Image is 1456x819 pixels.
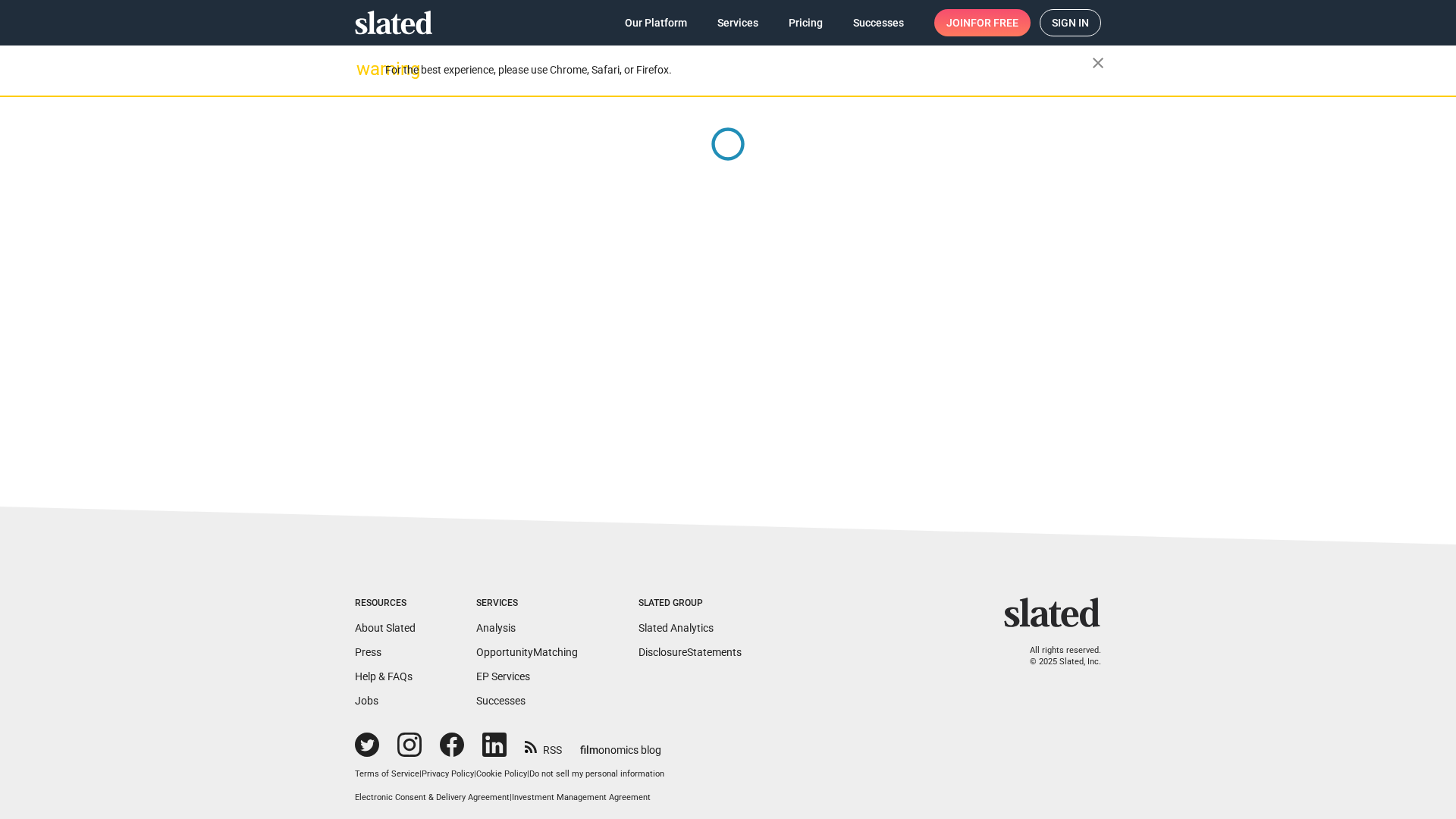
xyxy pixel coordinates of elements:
[419,769,422,779] span: |
[355,769,419,779] a: Terms of Service
[355,622,416,634] a: About Slated
[639,598,742,610] div: Slated Group
[512,792,651,802] a: Investment Management Agreement
[527,769,529,779] span: |
[841,9,916,36] a: Successes
[476,695,526,707] a: Successes
[580,744,598,756] span: film
[529,769,664,780] button: Do not sell my personal information
[853,9,904,36] span: Successes
[1014,645,1101,667] p: All rights reserved. © 2025 Slated, Inc.
[971,9,1018,36] span: for free
[1052,10,1089,36] span: Sign in
[476,622,516,634] a: Analysis
[525,734,562,758] a: RSS
[476,598,578,610] div: Services
[934,9,1031,36] a: Joinfor free
[777,9,835,36] a: Pricing
[355,670,413,682] a: Help & FAQs
[717,9,758,36] span: Services
[639,646,742,658] a: DisclosureStatements
[476,646,578,658] a: OpportunityMatching
[625,9,687,36] span: Our Platform
[510,792,512,802] span: |
[476,670,530,682] a: EP Services
[476,769,527,779] a: Cookie Policy
[422,769,474,779] a: Privacy Policy
[474,769,476,779] span: |
[580,731,661,758] a: filmonomics blog
[355,646,381,658] a: Press
[639,622,714,634] a: Slated Analytics
[613,9,699,36] a: Our Platform
[1040,9,1101,36] a: Sign in
[356,60,375,78] mat-icon: warning
[355,792,510,802] a: Electronic Consent & Delivery Agreement
[355,598,416,610] div: Resources
[705,9,770,36] a: Services
[946,9,1018,36] span: Join
[385,60,1092,80] div: For the best experience, please use Chrome, Safari, or Firefox.
[789,9,823,36] span: Pricing
[355,695,378,707] a: Jobs
[1089,54,1107,72] mat-icon: close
